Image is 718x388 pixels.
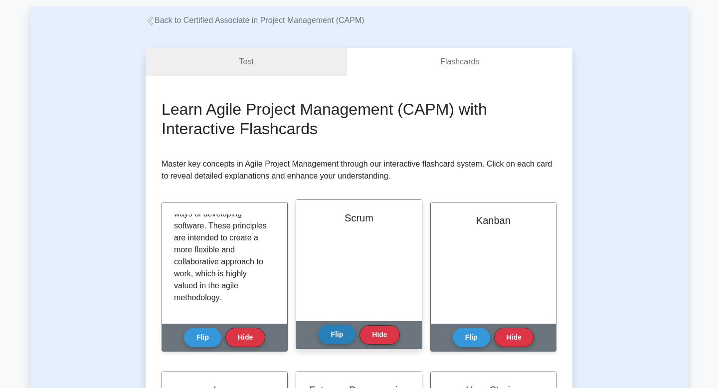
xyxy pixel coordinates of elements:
[318,325,356,344] button: Flip
[494,328,534,347] button: Hide
[184,328,221,347] button: Flip
[146,48,347,76] a: Test
[347,48,572,76] a: Flashcards
[162,158,556,182] p: Master key concepts in Agile Project Management through our interactive flashcard system. Click o...
[308,212,409,224] h2: Scrum
[162,100,556,138] h2: Learn Agile Project Management (CAPM) with Interactive Flashcards
[359,325,399,345] button: Hide
[225,328,265,347] button: Hide
[453,328,490,347] button: Flip
[146,16,364,24] a: Back to Certified Associate in Project Management (CAPM)
[443,214,544,226] h2: Kanban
